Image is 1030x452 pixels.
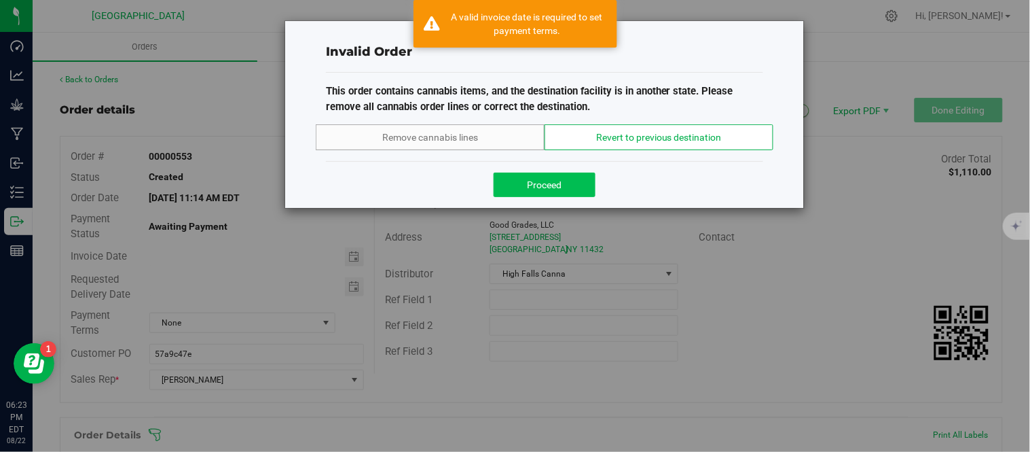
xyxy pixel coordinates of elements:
span: Revert to previous destination [596,131,722,145]
button: Proceed [494,173,595,197]
div: Invalid Order [326,43,763,61]
div: A valid invoice date is required to set payment terms. [447,10,607,37]
iframe: Resource center [14,343,54,384]
iframe: Resource center unread badge [40,341,56,358]
span: Remove cannabis lines [382,131,478,145]
span: This order contains cannabis items, and the destination facility is in another state. Please remo... [326,85,733,113]
span: Proceed [528,179,562,190]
